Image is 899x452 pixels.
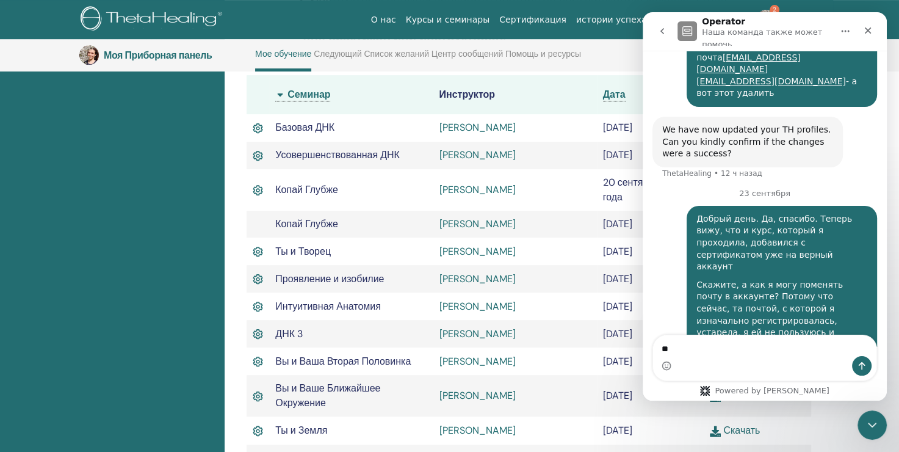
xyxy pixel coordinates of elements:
[366,9,401,31] a: О нас
[275,183,338,196] ya-tr-span: Копай Глубже
[603,176,685,203] ya-tr-span: 20 сентября 2025 года
[401,9,495,31] a: Курсы и семинары
[439,88,495,101] ya-tr-span: Инструктор
[275,272,384,285] ya-tr-span: Проявление и изобилие
[603,355,632,368] ya-tr-span: [DATE]
[439,389,515,402] a: [PERSON_NAME]
[79,45,99,65] img: default.jpg
[723,424,760,437] ya-tr-span: Скачать
[431,49,503,68] a: Центр сообщений
[275,300,381,313] ya-tr-span: Интуитивная Анатомия
[314,49,362,68] a: Следующий
[439,300,515,313] a: [PERSON_NAME]
[255,49,311,71] a: Мое обучение
[603,88,626,101] a: Дата
[571,9,652,31] a: истории успеха
[603,148,632,161] ya-tr-span: [DATE]
[603,389,632,402] ya-tr-span: [DATE]
[275,148,400,161] ya-tr-span: Усовершенствованная ДНК
[439,424,515,437] ya-tr-span: [PERSON_NAME]
[364,48,429,59] ya-tr-span: Список желаний
[275,382,380,409] ya-tr-span: Вы и Ваше Ближайшее Окружение
[603,217,632,230] ya-tr-span: [DATE]
[652,9,699,31] a: Ресурсы
[104,49,212,62] ya-tr-span: Моя Приборная панель
[81,6,226,34] img: logo.png
[603,272,632,285] ya-tr-span: [DATE]
[603,245,632,258] ya-tr-span: [DATE]
[54,201,225,261] div: Добрый день. Да, спасибо. Теперь вижу, что и курс, который я проходила, добавился с сертификатом ...
[576,15,647,24] ya-tr-span: истории успеха
[439,355,515,368] a: [PERSON_NAME]
[439,148,515,161] a: [PERSON_NAME]
[499,15,566,24] ya-tr-span: Сертификация
[439,121,515,134] a: [PERSON_NAME]
[44,194,234,382] div: Добрый день. Да, спасибо. Теперь вижу, что и курс, который я проходила, добавился с сертификатом ...
[253,272,263,286] img: Активный Сертификат
[253,354,263,369] img: Активный Сертификат
[10,323,234,344] textarea: Ваше сообщение...
[603,121,632,134] ya-tr-span: [DATE]
[253,244,263,259] img: Активный Сертификат
[253,121,263,136] img: Активный Сертификат
[643,12,887,401] iframe: Intercom live chat
[371,15,396,24] ya-tr-span: О нас
[253,183,263,197] img: Активный Сертификат
[439,327,515,340] a: [PERSON_NAME]
[710,426,721,437] img: download.svg
[710,424,760,437] a: Скачать
[275,217,338,230] ya-tr-span: Копай Глубже
[275,424,327,437] ya-tr-span: Ты и Земля
[505,48,581,59] ya-tr-span: Помощь и ресурсы
[698,9,746,31] a: Магазин
[406,15,490,24] ya-tr-span: Курсы и семинары
[756,10,776,29] img: default.jpg
[439,272,515,285] a: [PERSON_NAME]
[253,327,263,341] img: Активный Сертификат
[253,148,263,163] img: Активный Сертификат
[505,49,581,68] a: Помощь и ресурсы
[255,48,311,59] ya-tr-span: Мое обучение
[603,327,632,340] ya-tr-span: [DATE]
[54,267,225,374] div: Скажите, а как я могу поменять почту в аккаунте? Потому что сейчас, та почтой, с которой я изнача...
[275,245,331,258] ya-tr-span: Ты и Творец
[253,299,263,314] img: Активный Сертификат
[209,344,229,363] button: Отправить сообщение…
[431,48,503,59] ya-tr-span: Центр сообщений
[439,217,515,230] a: [PERSON_NAME]
[19,349,29,359] button: Средство выбора эмодзи
[275,355,411,368] ya-tr-span: Вы и Ваша Вторая Половинка
[275,121,334,134] ya-tr-span: Базовая ДНК
[770,5,779,15] span: 2
[314,48,362,59] ya-tr-span: Следующий
[253,423,263,438] img: Активный Сертификат
[275,327,303,340] ya-tr-span: ДНК 3
[439,183,515,196] a: [PERSON_NAME]
[439,245,515,258] a: [PERSON_NAME]
[364,49,429,68] a: Список желаний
